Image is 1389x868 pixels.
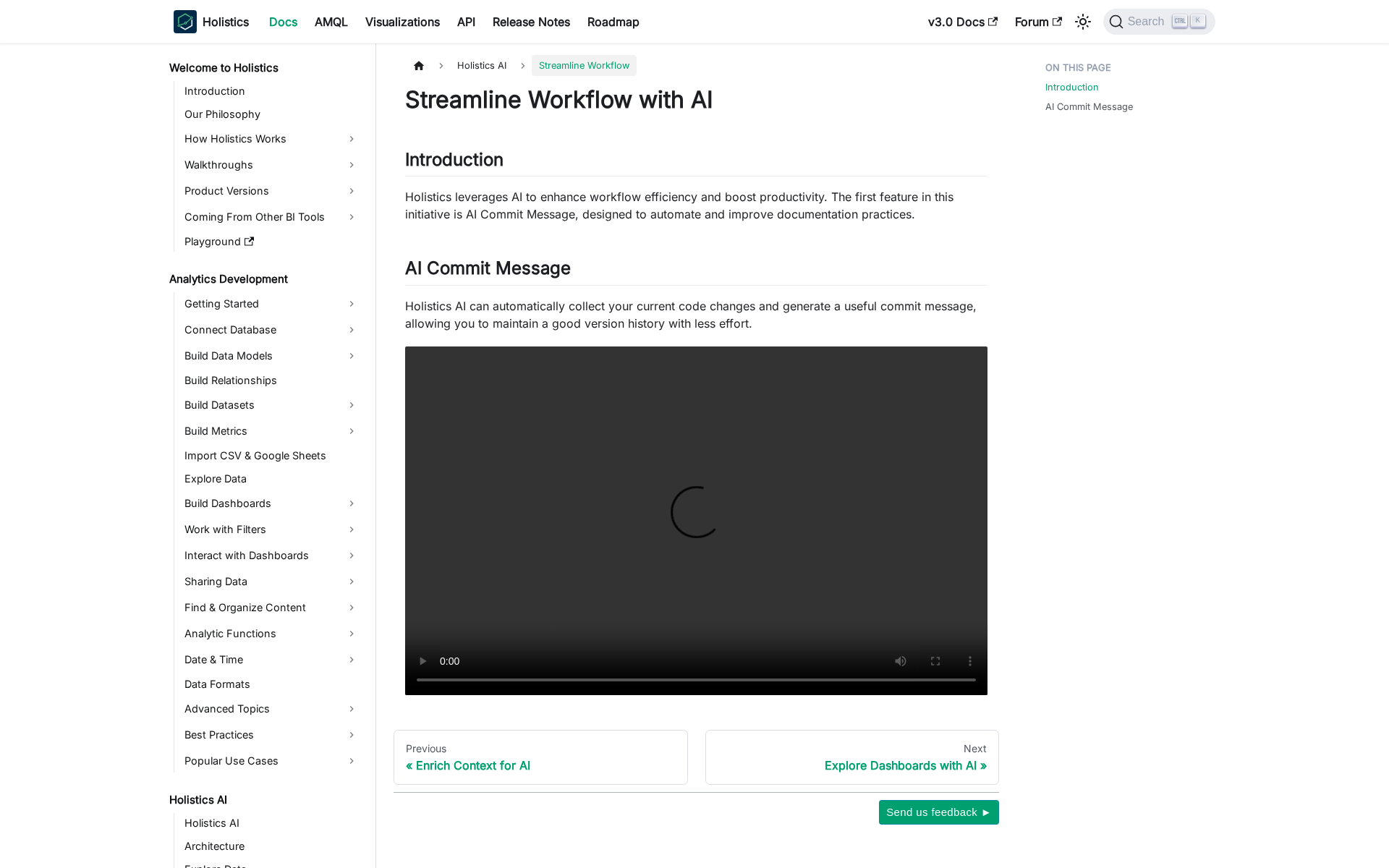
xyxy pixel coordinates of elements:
a: Playground [180,231,363,252]
a: Explore Data [180,469,363,489]
div: Previous [406,742,676,755]
a: Best Practices [180,723,363,746]
a: Import CSV & Google Sheets [180,446,363,466]
p: Holistics AI can automatically collect your current code changes and generate a useful commit mes... [405,297,987,332]
a: Build Relationships [180,370,363,391]
a: Popular Use Cases [180,749,363,773]
video: Your browser does not support embedding video, but you can . [405,346,987,696]
p: Holistics leverages AI to enhance workflow efficiency and boost productivity. The first feature i... [405,188,987,223]
a: Getting Started [180,292,363,315]
img: Holistics [174,10,197,33]
h2: Introduction [405,149,987,176]
a: Welcome to Holistics [165,58,363,78]
a: Visualizations [357,10,449,33]
a: Sharing Data [180,570,363,593]
a: Holistics AI [165,790,363,810]
div: Next [718,742,987,755]
nav: Docs sidebar [159,43,376,868]
div: Explore Dashboards with AI [718,758,987,773]
a: Find & Organize Content [180,596,363,619]
a: Build Metrics [180,420,363,443]
a: Our Philosophy [180,104,363,124]
b: Holistics [203,13,249,30]
a: Build Dashboards [180,492,363,515]
a: Introduction [1045,80,1099,94]
a: Introduction [180,81,363,101]
div: Enrich Context for AI [406,758,676,773]
a: Work with Filters [180,518,363,541]
a: Holistics AI [180,813,363,833]
a: v3.0 Docs [919,10,1006,33]
a: Docs [260,10,306,33]
a: HolisticsHolistics [174,10,249,33]
a: Data Formats [180,674,363,694]
a: Interact with Dashboards [180,544,363,567]
a: Forum [1006,10,1071,33]
span: Holistics AI [450,55,514,76]
h1: Streamline Workflow with AI [405,85,987,114]
a: PreviousEnrich Context for AI [394,730,688,785]
span: Streamline Workflow [532,55,637,76]
a: Product Versions [180,179,363,203]
button: Switch between dark and light mode (currently light mode) [1071,10,1095,33]
span: Send us feedback ► [886,803,992,822]
kbd: K [1191,14,1205,27]
a: Walkthroughs [180,153,363,176]
button: Search (Ctrl+K) [1103,9,1215,35]
a: Release Notes [484,10,579,33]
a: AI Commit Message [1045,100,1133,114]
a: Connect Database [180,318,363,341]
a: API [449,10,484,33]
a: Coming From Other BI Tools [180,205,363,229]
a: Date & Time [180,648,363,671]
a: Roadmap [579,10,648,33]
a: Build Datasets [180,393,363,417]
a: Analytic Functions [180,622,363,645]
a: Build Data Models [180,344,363,367]
a: Architecture [180,836,363,856]
button: Send us feedback ► [879,800,999,825]
nav: Breadcrumbs [405,55,987,76]
h2: AI Commit Message [405,258,987,285]
a: AMQL [306,10,357,33]
a: Home page [405,55,433,76]
a: How Holistics Works [180,127,363,150]
span: Search [1123,15,1173,28]
a: NextExplore Dashboards with AI [705,730,1000,785]
a: Analytics Development [165,269,363,289]
nav: Docs pages [394,730,999,785]
a: Advanced Topics [180,697,363,720]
